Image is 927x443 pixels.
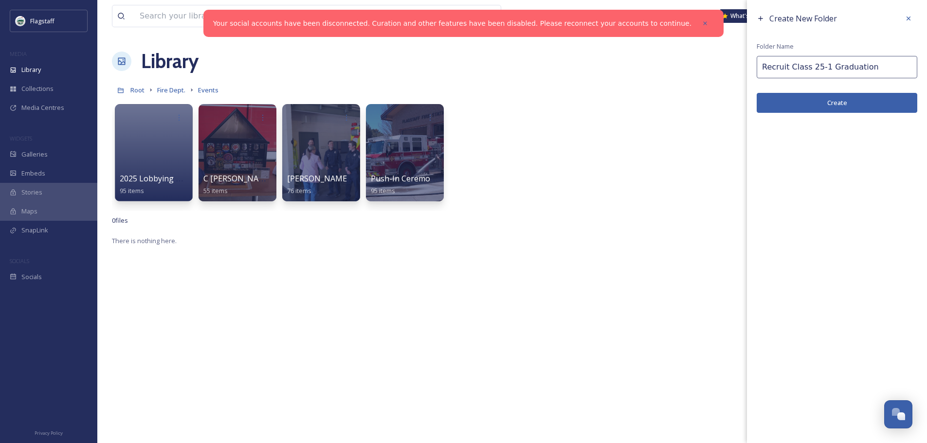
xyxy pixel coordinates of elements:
[757,56,917,78] input: Name
[287,173,525,184] span: [PERSON_NAME] Wildland Fire Training Facility Press Conference
[21,188,42,197] span: Stories
[10,135,32,142] span: WIDGETS
[203,173,436,184] span: C [PERSON_NAME] Fire Dept Retirement Flag Ceremony_[DATE]
[287,174,525,195] a: [PERSON_NAME] Wildland Fire Training Facility Press Conference76 items
[884,400,912,428] button: Open Chat
[10,257,29,265] span: SOCIALS
[35,426,63,438] a: Privacy Policy
[198,84,218,96] a: Events
[198,86,218,94] span: Events
[120,173,191,184] span: 2025 Lobbying Trip
[130,86,145,94] span: Root
[35,430,63,436] span: Privacy Policy
[21,272,42,282] span: Socials
[757,93,917,113] button: Create
[720,9,768,23] a: What's New
[203,174,436,195] a: C [PERSON_NAME] Fire Dept Retirement Flag Ceremony_[DATE]55 items
[203,186,228,195] span: 55 items
[10,50,27,57] span: MEDIA
[287,186,311,195] span: 76 items
[112,216,128,225] span: 0 file s
[112,236,177,245] span: There is nothing here.
[21,84,54,93] span: Collections
[16,16,25,26] img: images%20%282%29.jpeg
[157,86,185,94] span: Fire Dept.
[157,84,185,96] a: Fire Dept.
[371,173,469,184] span: Push-In Ceremony_032425
[120,174,191,195] a: 2025 Lobbying Trip95 items
[21,226,48,235] span: SnapLink
[371,174,469,195] a: Push-In Ceremony_03242595 items
[135,5,404,27] input: Search your library
[120,186,144,195] span: 95 items
[21,103,64,112] span: Media Centres
[371,186,395,195] span: 95 items
[769,13,837,24] span: Create New Folder
[21,65,41,74] span: Library
[21,169,45,178] span: Embeds
[141,47,199,76] a: Library
[21,207,37,216] span: Maps
[30,17,55,25] span: Flagstaff
[439,6,496,25] a: View all files
[757,42,794,51] span: Folder Name
[21,150,48,159] span: Galleries
[130,84,145,96] a: Root
[213,18,691,29] a: Your social accounts have been disconnected. Curation and other features have been disabled. Plea...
